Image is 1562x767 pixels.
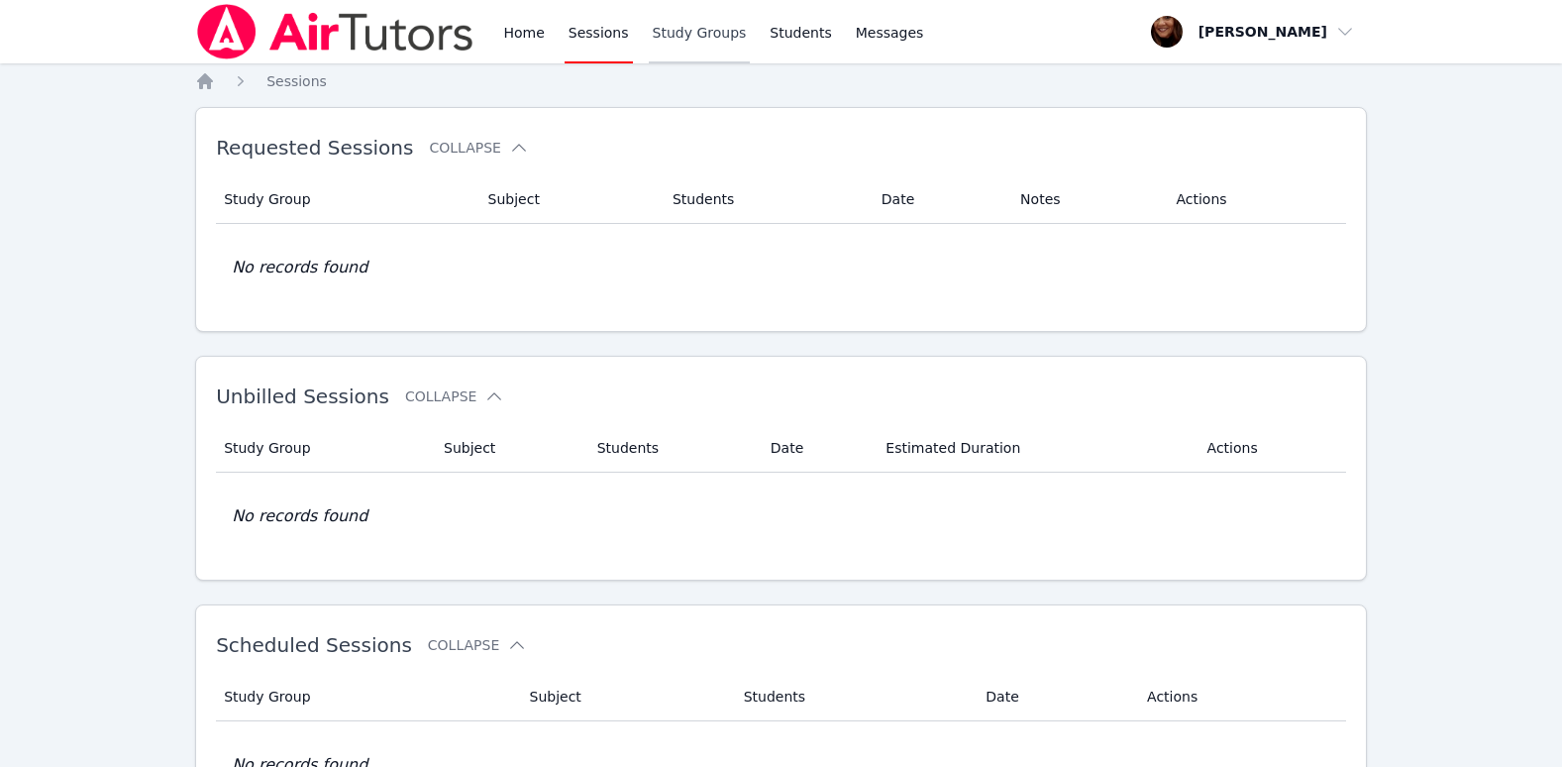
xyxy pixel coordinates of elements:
span: Unbilled Sessions [216,384,389,408]
nav: Breadcrumb [195,71,1367,91]
th: Estimated Duration [874,424,1195,473]
th: Study Group [216,424,432,473]
button: Collapse [428,635,527,655]
th: Actions [1135,673,1346,721]
th: Students [732,673,975,721]
th: Students [661,175,870,224]
td: No records found [216,224,1346,311]
span: Scheduled Sessions [216,633,412,657]
td: No records found [216,473,1346,560]
span: Messages [856,23,924,43]
th: Subject [432,424,585,473]
span: Requested Sessions [216,136,413,160]
th: Actions [1164,175,1345,224]
img: Air Tutors [195,4,475,59]
th: Study Group [216,673,517,721]
th: Actions [1196,424,1346,473]
th: Date [759,424,874,473]
th: Notes [1008,175,1164,224]
th: Subject [518,673,732,721]
th: Date [870,175,1008,224]
button: Collapse [429,138,528,158]
th: Students [585,424,759,473]
th: Study Group [216,175,475,224]
th: Date [974,673,1135,721]
a: Sessions [266,71,327,91]
span: Sessions [266,73,327,89]
th: Subject [476,175,661,224]
button: Collapse [405,386,504,406]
